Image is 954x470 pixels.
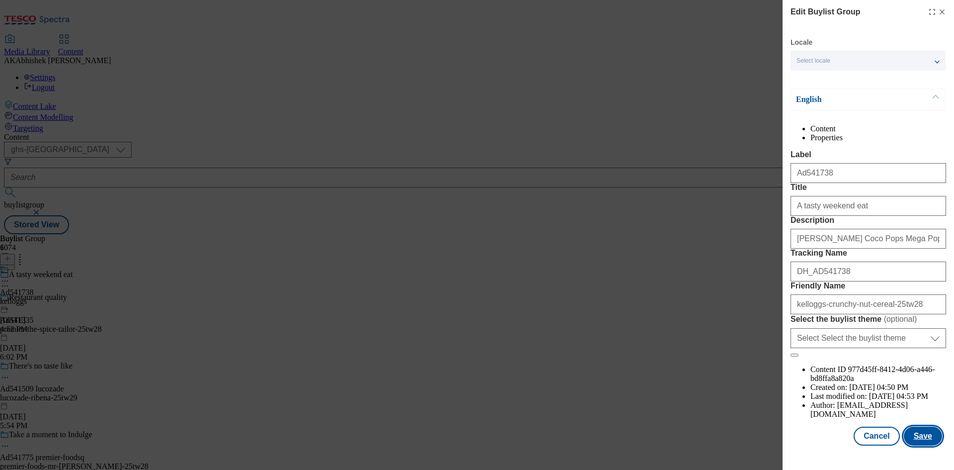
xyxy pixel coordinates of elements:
[869,392,928,400] span: [DATE] 04:53 PM
[791,229,946,249] input: Enter Description
[810,133,946,142] li: Properties
[796,94,900,104] p: English
[810,401,946,419] li: Author:
[884,315,917,323] span: ( optional )
[849,383,908,391] span: [DATE] 04:50 PM
[810,124,946,133] li: Content
[791,216,946,225] label: Description
[810,392,946,401] li: Last modified on:
[791,6,860,18] h4: Edit Buylist Group
[810,365,935,382] span: 977d45ff-8412-4d06-a446-bd8ffa8a820a
[810,383,946,392] li: Created on:
[904,427,942,446] button: Save
[791,40,812,45] label: Locale
[854,427,899,446] button: Cancel
[810,401,908,418] span: [EMAIL_ADDRESS][DOMAIN_NAME]
[791,282,946,290] label: Friendly Name
[810,365,946,383] li: Content ID
[791,183,946,192] label: Title
[791,314,946,324] label: Select the buylist theme
[791,150,946,159] label: Label
[791,163,946,183] input: Enter Label
[791,294,946,314] input: Enter Friendly Name
[791,249,946,258] label: Tracking Name
[791,51,946,71] button: Select locale
[791,262,946,282] input: Enter Tracking Name
[791,6,946,446] div: Modal
[791,196,946,216] input: Enter Title
[796,57,830,65] span: Select locale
